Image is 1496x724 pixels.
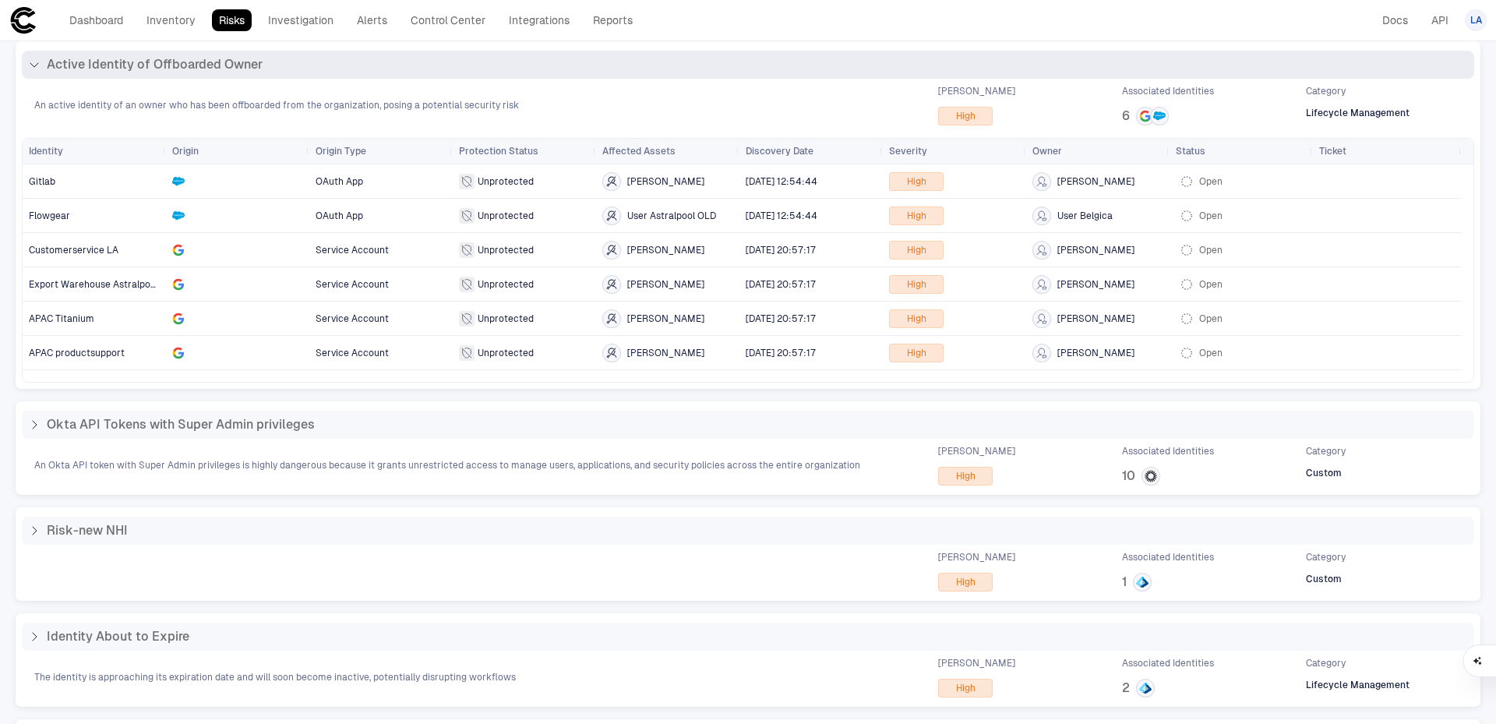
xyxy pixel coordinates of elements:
span: Category [1306,551,1346,563]
span: [DATE] 12:54:44 [746,176,817,187]
div: Google Workspace [172,244,185,256]
span: Ticket [1319,145,1346,157]
span: Unprotected [478,313,534,325]
span: High [907,210,926,222]
a: API [1424,9,1455,31]
span: LA [1470,14,1482,26]
span: [PERSON_NAME] [1057,313,1134,325]
span: OAuth App [316,210,363,221]
span: High [956,470,976,482]
span: Protection Status [459,145,538,157]
span: [DATE] 12:54:44 [746,210,817,221]
span: High [956,110,976,122]
div: Google Workspace [172,347,185,359]
a: Dashboard [62,9,130,31]
span: Service Account [316,348,389,358]
a: Investigation [261,9,340,31]
div: Okta API Tokens with Super Admin privilegesAn Okta API token with Super Admin privileges is highl... [16,401,1480,495]
span: Associated Identities [1122,445,1214,457]
span: Open [1199,175,1223,188]
span: An Okta API token with Super Admin privileges is highly dangerous because it grants unrestricted ... [34,459,860,471]
span: High [956,682,976,694]
span: Service Account [316,279,389,290]
span: Unprotected [478,347,534,359]
span: [PERSON_NAME] [627,278,704,291]
div: Google Workspace [172,313,185,325]
button: Open [1176,207,1247,225]
span: 10 [1122,468,1135,484]
span: Open [1199,313,1223,325]
div: Risk-new NHI[PERSON_NAME]HighAssociated Identities1CategoryCustom [16,507,1480,601]
span: [DATE] 20:57:17 [746,245,816,256]
span: [PERSON_NAME] [627,244,704,256]
button: Open [1176,344,1247,362]
span: Associated Identities [1122,85,1214,97]
span: Severity [889,145,927,157]
span: Lifecycle Management [1306,107,1410,119]
a: Alerts [350,9,394,31]
span: Flowgear [29,210,70,221]
span: Gitlab [29,176,55,187]
span: Category [1306,657,1346,669]
div: Identity About to ExpireThe identity is approaching its expiration date and will soon become inac... [16,613,1480,707]
span: Category [1306,85,1346,97]
span: [DATE] 20:57:17 [746,348,816,358]
span: Status [1176,145,1205,157]
span: [PERSON_NAME] [938,657,1015,669]
span: User Belgica [1057,210,1113,222]
span: 6 [1122,108,1130,124]
span: An active identity of an owner who has been offboarded from the organization, posing a potential ... [34,99,519,111]
span: Discovery Date [746,145,813,157]
span: [PERSON_NAME] [627,313,704,325]
a: Integrations [502,9,577,31]
span: Identity About to Expire [47,629,189,645]
span: Unprotected [478,244,534,256]
span: High [956,576,976,588]
span: Service Account [316,313,389,324]
span: OAuth App [316,176,363,187]
span: Category [1306,445,1346,457]
span: [DATE] 20:57:17 [746,279,816,290]
span: [PERSON_NAME] [938,551,1015,563]
span: Origin [172,145,199,157]
span: [PERSON_NAME] [1057,347,1134,359]
span: APAC Titanium [29,313,94,324]
span: High [907,313,926,325]
span: Open [1199,210,1223,222]
span: Service Account [316,245,389,256]
span: High [907,347,926,359]
span: High [907,278,926,291]
a: Control Center [404,9,492,31]
span: Open [1199,347,1223,359]
span: Custom [1306,467,1342,479]
a: Reports [586,9,640,31]
button: Open [1176,172,1247,191]
span: Open [1199,244,1223,256]
span: [PERSON_NAME] [938,445,1015,457]
span: 2 [1122,680,1130,696]
span: [PERSON_NAME] [627,175,704,188]
span: Affected Assets [602,145,676,157]
span: Associated Identities [1122,551,1214,563]
span: [PERSON_NAME] [938,85,1015,97]
button: Open [1176,241,1247,260]
span: Okta API Tokens with Super Admin privileges [47,417,315,433]
span: APAC productsupport [29,348,125,358]
span: Customerservice LA [29,245,118,256]
button: Open [1176,309,1247,328]
span: [PERSON_NAME] [627,347,704,359]
span: Origin Type [316,145,366,157]
span: [DATE] 20:57:17 [746,313,816,324]
span: Unprotected [478,210,534,222]
span: Risk-new NHI [47,523,128,539]
span: The identity is approaching its expiration date and will soon become inactive, potentially disrup... [34,671,516,683]
span: High [907,175,926,188]
span: Identity [29,145,63,157]
div: Salesforce [172,175,185,188]
div: Google Workspace [172,278,185,291]
span: Unprotected [478,278,534,291]
span: Unprotected [478,175,534,188]
span: [PERSON_NAME] [1057,175,1134,188]
a: Inventory [139,9,203,31]
span: High [907,244,926,256]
